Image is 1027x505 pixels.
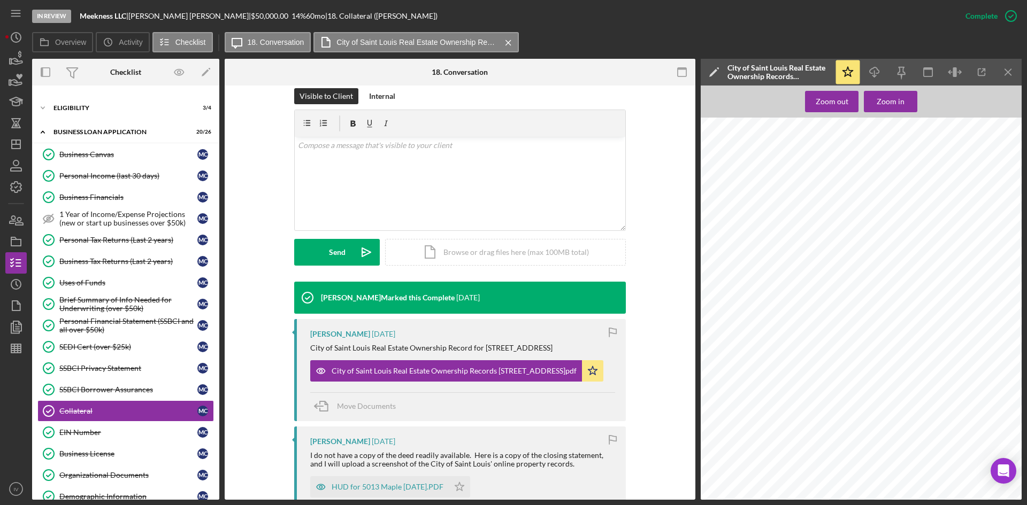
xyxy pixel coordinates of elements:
div: M C [197,235,208,245]
div: [PERSON_NAME] Marked this Complete [321,293,455,302]
div: | [80,12,128,20]
div: M C [197,363,208,374]
b: Meekness LLC [80,11,126,20]
div: Organizational Documents [59,471,197,479]
a: Organizational DocumentsMC [37,464,214,486]
div: City of Saint Louis Real Estate Ownership Records [STREET_ADDRESS]pdf [332,367,577,375]
div: Send [329,239,346,266]
div: HUD for 5013 Maple [DATE].PDF [332,483,443,491]
div: 18. Conversation [432,68,488,76]
button: Overview [32,32,93,52]
div: City of Saint Louis Real Estate Ownership Record for [STREET_ADDRESS] [310,344,553,352]
div: Business License [59,449,197,458]
div: 3 / 4 [192,105,211,111]
button: Zoom in [864,91,917,112]
time: 2025-08-08 14:33 [372,437,395,446]
div: Business Tax Returns (Last 2 years) [59,257,197,266]
a: Business LicenseMC [37,443,214,464]
div: 60 mo [306,12,325,20]
a: Personal Tax Returns (Last 2 years)MC [37,229,214,251]
a: Brief Summary of Info Needed for Underwriting (over $50k)MC [37,293,214,315]
button: City of Saint Louis Real Estate Ownership Records [STREET_ADDRESS]pdf [313,32,519,52]
label: Activity [119,38,142,46]
div: Collateral [59,407,197,415]
label: Checklist [175,38,206,46]
a: Personal Income (last 30 days)MC [37,165,214,187]
div: SSBCI Privacy Statement [59,364,197,372]
div: SSBCI Borrower Assurances [59,385,197,394]
div: 1 Year of Income/Expense Projections (new or start up businesses over $50k) [59,210,197,227]
a: SEDI Cert (over $25k)MC [37,336,214,358]
div: M C [197,491,208,502]
div: Open Intercom Messenger [991,458,1016,484]
label: City of Saint Louis Real Estate Ownership Records [STREET_ADDRESS]pdf [336,38,497,46]
div: [PERSON_NAME] [PERSON_NAME] | [128,12,251,20]
div: M C [197,427,208,438]
div: M C [197,470,208,480]
a: SSBCI Borrower AssurancesMC [37,379,214,400]
div: Demographic Information [59,492,197,501]
label: 18. Conversation [248,38,304,46]
div: M C [197,320,208,331]
div: Zoom out [816,91,848,112]
a: Business Tax Returns (Last 2 years)MC [37,251,214,272]
div: 14 % [292,12,306,20]
button: Internal [364,88,401,104]
div: Personal Financial Statement (SSBCI and all over $50k) [59,317,197,334]
div: M C [197,256,208,267]
div: Business Financials [59,193,197,201]
button: Zoom out [805,91,859,112]
div: Business Canvas [59,150,197,159]
button: Send [294,239,380,266]
a: Personal Financial Statement (SSBCI and all over $50k)MC [37,315,214,336]
div: M C [197,170,208,181]
button: Activity [96,32,149,52]
div: City of Saint Louis Real Estate Ownership Records [STREET_ADDRESS]pdf [727,64,829,81]
div: SEDI Cert (over $25k) [59,343,197,351]
text: IV [13,486,19,492]
div: M C [197,406,208,416]
div: M C [197,448,208,459]
div: ELIGIBILITY [53,105,185,111]
time: 2025-08-08 14:36 [372,330,395,338]
div: EIN Number [59,428,197,437]
button: 18. Conversation [225,32,311,52]
a: EIN NumberMC [37,422,214,443]
div: M C [197,277,208,288]
a: 1 Year of Income/Expense Projections (new or start up businesses over $50k)MC [37,208,214,229]
div: Checklist [110,68,141,76]
button: Move Documents [310,393,407,419]
div: Complete [965,5,998,27]
a: CollateralMC [37,400,214,422]
label: Overview [55,38,86,46]
a: Business FinancialsMC [37,187,214,208]
span: Move Documents [337,401,396,410]
div: Brief Summary of Info Needed for Underwriting (over $50k) [59,296,197,313]
a: SSBCI Privacy StatementMC [37,358,214,379]
div: In Review [32,10,71,23]
div: [PERSON_NAME] [310,330,370,338]
div: Personal Income (last 30 days) [59,172,197,180]
div: [PERSON_NAME] [310,437,370,446]
div: BUSINESS LOAN APPLICATION [53,129,185,135]
div: M C [197,149,208,160]
button: City of Saint Louis Real Estate Ownership Records [STREET_ADDRESS]pdf [310,360,603,382]
button: Visible to Client [294,88,358,104]
button: Complete [955,5,1022,27]
div: M C [197,213,208,224]
div: M C [197,299,208,309]
div: Uses of Funds [59,278,197,287]
time: 2025-08-08 14:47 [456,293,480,302]
a: Uses of FundsMC [37,272,214,293]
div: 20 / 26 [192,129,211,135]
div: Internal [369,88,395,104]
div: M C [197,341,208,352]
div: I do not have a copy of the deed readily available. Here is a copy of the closing statement, and ... [310,451,615,468]
div: Visible to Client [300,88,353,104]
div: Personal Tax Returns (Last 2 years) [59,236,197,244]
div: M C [197,384,208,395]
button: HUD for 5013 Maple [DATE].PDF [310,476,470,498]
div: $50,000.00 [251,12,292,20]
button: Checklist [152,32,213,52]
div: M C [197,192,208,203]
